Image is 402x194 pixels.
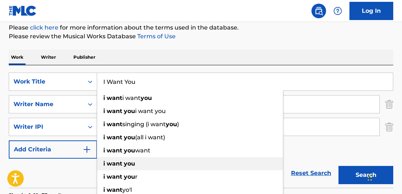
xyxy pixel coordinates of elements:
img: help [333,7,342,15]
p: Please review the Musical Works Database [9,32,393,41]
span: singing (i want [122,121,166,128]
strong: i [103,173,105,180]
img: Delete Criterion [385,118,393,136]
strong: want [107,108,122,115]
strong: i [103,147,105,154]
strong: want [107,186,122,193]
strong: want [107,121,122,128]
a: Log In [349,2,393,20]
p: Publisher [71,50,97,65]
p: Writer [39,50,58,65]
strong: you [124,147,135,154]
div: Help [330,4,345,18]
a: click here [30,24,58,31]
span: want [135,147,150,154]
strong: want [107,173,122,180]
span: (all i want) [135,134,165,141]
p: Please for more information about the terms used in the database. [9,23,393,32]
strong: you [124,160,135,167]
p: Work [9,50,26,65]
span: i want [122,94,141,101]
strong: i [103,94,105,101]
a: Reset Search [287,165,335,181]
strong: want [107,147,122,154]
a: Public Search [311,4,326,18]
strong: you [141,94,152,101]
strong: i [103,134,105,141]
a: Terms of Use [136,33,176,40]
span: r [135,173,138,180]
strong: i [103,186,105,193]
form: Search Form [9,73,393,188]
div: Work Title [14,77,79,86]
img: search [314,7,323,15]
button: Search [338,166,393,184]
span: i want you [135,108,166,115]
strong: i [103,108,105,115]
strong: i [103,160,105,167]
div: Writer Name [14,100,79,109]
strong: want [107,134,122,141]
iframe: Chat Widget [365,159,402,194]
strong: want [107,94,122,101]
strong: want [107,160,122,167]
img: MLC Logo [9,5,37,16]
img: Delete Criterion [385,95,393,113]
strong: you [124,108,135,115]
span: yo'l [122,186,132,193]
strong: you [124,134,135,141]
img: 9d2ae6d4665cec9f34b9.svg [83,145,91,154]
span: ) [177,121,179,128]
strong: you [124,173,135,180]
strong: you [166,121,177,128]
div: Drag [368,166,372,188]
strong: i [103,121,105,128]
button: Add Criteria [9,140,97,159]
div: Writer IPI [14,123,79,131]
